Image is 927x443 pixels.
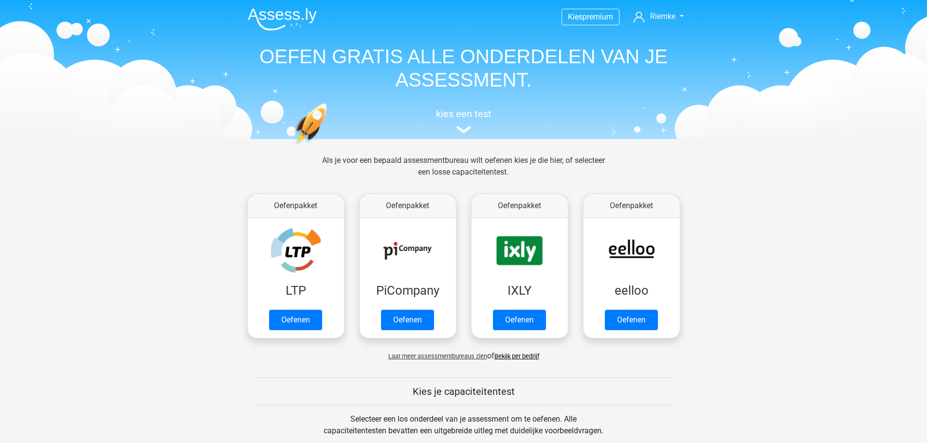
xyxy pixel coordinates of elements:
span: Laat meer assessmentbureaus zien [388,353,487,360]
a: Oefenen [493,310,546,330]
div: Als je voor een bepaald assessmentbureau wilt oefenen kies je die hier, of selecteer een losse ca... [314,155,613,190]
img: oefenen [293,103,365,191]
span: Riemke [650,12,675,21]
a: Oefenen [605,310,658,330]
img: Assessly [248,8,317,31]
a: Bekijk per bedrijf [494,353,539,360]
a: kies een test [240,108,688,134]
div: of [240,342,688,362]
a: Oefenen [269,310,322,330]
h5: Kies je capaciteitentest [256,386,672,397]
span: premium [582,12,613,21]
img: assessment [456,126,471,133]
h5: kies een test [240,108,688,120]
span: Kies [568,12,582,21]
a: Kiespremium [562,10,619,23]
a: Oefenen [381,310,434,330]
a: Riemke [630,11,687,22]
h1: OEFEN GRATIS ALLE ONDERDELEN VAN JE ASSESSMENT. [240,45,688,91]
